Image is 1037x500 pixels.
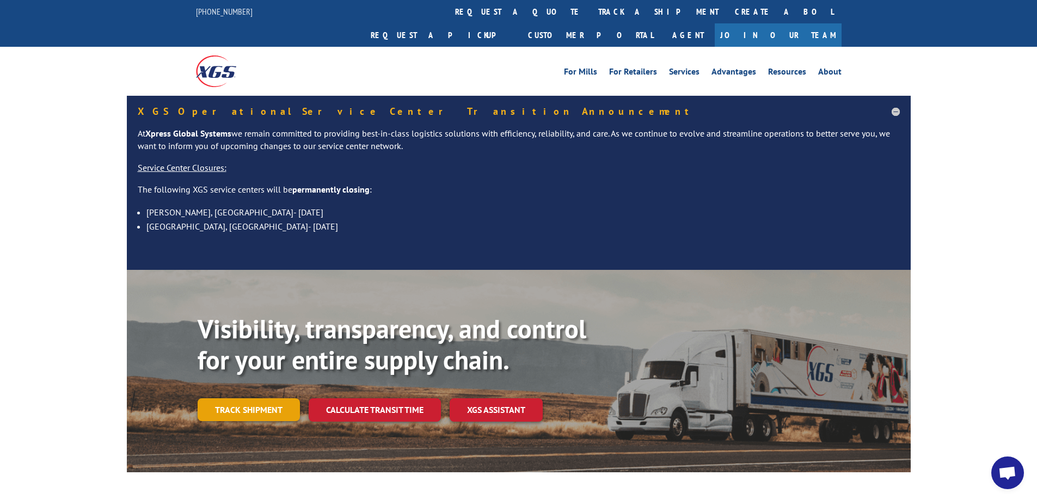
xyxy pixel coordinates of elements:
[138,107,900,116] h5: XGS Operational Service Center Transition Announcement
[715,23,842,47] a: Join Our Team
[564,67,597,79] a: For Mills
[991,456,1024,489] a: Open chat
[138,127,900,162] p: At we remain committed to providing best-in-class logistics solutions with efficiency, reliabilit...
[450,398,543,422] a: XGS ASSISTANT
[292,184,370,195] strong: permanently closing
[363,23,520,47] a: Request a pickup
[520,23,661,47] a: Customer Portal
[818,67,842,79] a: About
[138,183,900,205] p: The following XGS service centers will be :
[711,67,756,79] a: Advantages
[661,23,715,47] a: Agent
[609,67,657,79] a: For Retailers
[198,312,586,377] b: Visibility, transparency, and control for your entire supply chain.
[146,219,900,233] li: [GEOGRAPHIC_DATA], [GEOGRAPHIC_DATA]- [DATE]
[196,6,253,17] a: [PHONE_NUMBER]
[198,398,300,421] a: Track shipment
[309,398,441,422] a: Calculate transit time
[146,205,900,219] li: [PERSON_NAME], [GEOGRAPHIC_DATA]- [DATE]
[145,128,231,139] strong: Xpress Global Systems
[768,67,806,79] a: Resources
[669,67,699,79] a: Services
[138,162,226,173] u: Service Center Closures:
